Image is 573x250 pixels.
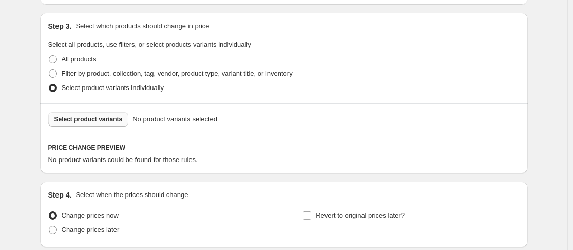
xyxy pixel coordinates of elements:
span: Select product variants individually [62,84,164,92]
span: No product variants could be found for those rules. [48,156,198,164]
span: Filter by product, collection, tag, vendor, product type, variant title, or inventory [62,69,293,77]
span: No product variants selected [132,114,217,124]
span: Change prices now [62,211,119,219]
p: Select when the prices should change [75,190,188,200]
span: Revert to original prices later? [316,211,405,219]
span: All products [62,55,97,63]
h6: PRICE CHANGE PREVIEW [48,144,520,152]
span: Select all products, use filters, or select products variants individually [48,41,251,48]
h2: Step 3. [48,21,72,31]
h2: Step 4. [48,190,72,200]
span: Select product variants [54,115,123,123]
p: Select which products should change in price [75,21,209,31]
span: Change prices later [62,226,120,234]
button: Select product variants [48,112,129,127]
